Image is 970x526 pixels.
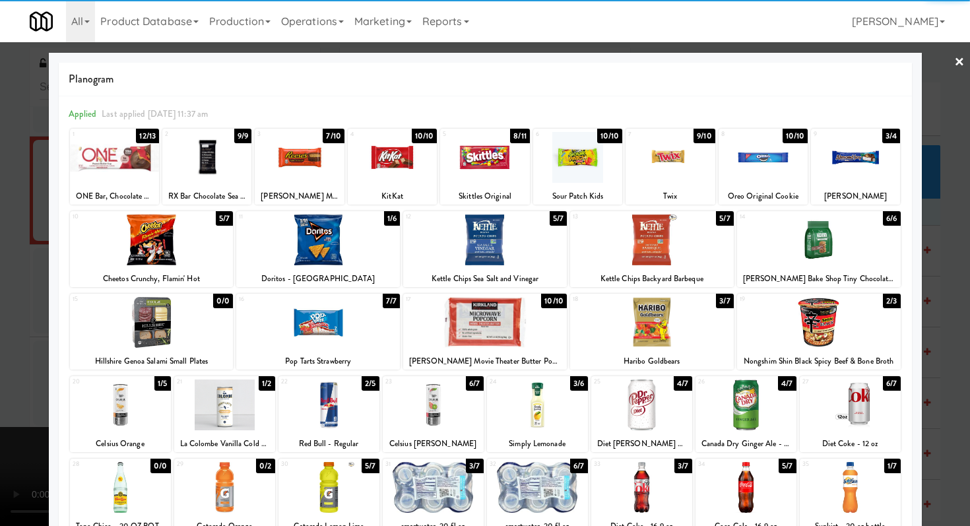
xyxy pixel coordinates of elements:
div: 5/7 [216,211,233,226]
div: Pop Tarts Strawberry [238,353,398,370]
div: 264/7Canada Dry Ginger Ale - 12 oz [695,376,796,452]
div: 112/13ONE Bar, Chocolate Peanut Butter Cup [70,129,159,205]
div: 7/7 [383,294,400,308]
div: Celsius [PERSON_NAME] [383,436,484,452]
div: 10/10 [541,294,567,308]
div: 21 [177,376,225,387]
div: Nongshim Shin Black Spicy Beef & Bone Broth [739,353,899,370]
div: 6/7 [570,459,587,473]
div: [PERSON_NAME] Movie Theater Butter Popcorn [403,353,567,370]
div: 146/6[PERSON_NAME] Bake Shop Tiny Chocolate Chip Cookies [737,211,901,287]
div: Diet Coke - 12 oz [800,436,901,452]
div: 17 [406,294,485,305]
div: Skittles Original [440,188,529,205]
div: Canada Dry Ginger Ale - 12 oz [695,436,796,452]
div: Twix [628,188,713,205]
span: Planogram [69,69,902,89]
div: Cheetos Crunchy, Flamin' Hot [72,271,232,287]
div: 12 [406,211,485,222]
div: ONE Bar, Chocolate Peanut Butter Cup [70,188,159,205]
div: La Colombe Vanilla Cold Brew Coffee [176,436,273,452]
div: Simply Lemonade [487,436,588,452]
div: 9/10 [694,129,715,143]
div: 29 [177,459,225,470]
div: 150/0Hillshire Genoa Salami Small Plates [70,294,234,370]
div: 3 [257,129,300,140]
div: Sour Patch Kids [533,188,622,205]
div: Sour Patch Kids [535,188,620,205]
div: 135/7Kettle Chips Backyard Barbeque [570,211,734,287]
div: 254/7Diet [PERSON_NAME] - 12 oz Cans [591,376,692,452]
div: 3/7 [466,459,483,473]
div: 5 [443,129,485,140]
div: Kettle Chips Backyard Barbeque [572,271,732,287]
div: 3/7 [674,459,692,473]
div: 1/2 [259,376,275,391]
div: Celsius [PERSON_NAME] [385,436,482,452]
a: × [954,42,965,83]
div: 2 [165,129,207,140]
div: Haribo Goldbears [572,353,732,370]
div: 192/3Nongshim Shin Black Spicy Beef & Bone Broth [737,294,901,370]
div: 24 [490,376,538,387]
div: RX Bar Chocolate Sea Salt [164,188,249,205]
div: Cheetos Crunchy, Flamin' Hot [70,271,234,287]
div: 167/7Pop Tarts Strawberry [236,294,400,370]
span: Last applied [DATE] 11:37 am [102,108,208,120]
div: 0/2 [256,459,275,473]
div: RX Bar Chocolate Sea Salt [162,188,251,205]
div: 8 [721,129,763,140]
div: 410/10KitKat [348,129,437,205]
div: 25 [594,376,642,387]
div: 35 [802,459,851,470]
div: 14 [740,211,819,222]
div: 19 [740,294,819,305]
div: 183/7Haribo Goldbears [570,294,734,370]
div: 3/4 [882,129,900,143]
img: Micromart [30,10,53,33]
div: 10/10 [412,129,437,143]
div: 11 [239,211,318,222]
div: Oreo Original Cookie [719,188,808,205]
div: 1/5 [154,376,170,391]
div: 10/10 [783,129,808,143]
div: Doritos - [GEOGRAPHIC_DATA] [236,271,400,287]
div: 23 [385,376,434,387]
div: 13 [573,211,652,222]
div: Skittles Original [442,188,527,205]
div: 236/7Celsius [PERSON_NAME] [383,376,484,452]
div: 6 [536,129,578,140]
div: KitKat [350,188,435,205]
div: 9 [814,129,856,140]
div: Celsius Orange [72,436,169,452]
div: Hillshire Genoa Salami Small Plates [70,353,234,370]
div: Diet [PERSON_NAME] - 12 oz Cans [593,436,690,452]
div: 93/4[PERSON_NAME] [811,129,900,205]
div: 33 [594,459,642,470]
div: Nongshim Shin Black Spicy Beef & Bone Broth [737,353,901,370]
div: Simply Lemonade [489,436,586,452]
div: 1 [73,129,115,140]
div: 10 [73,211,152,222]
div: 7 [628,129,670,140]
div: 22 [281,376,329,387]
div: Doritos - [GEOGRAPHIC_DATA] [238,271,398,287]
div: Red Bull - Regular [280,436,377,452]
div: ONE Bar, Chocolate Peanut Butter Cup [72,188,157,205]
div: 3/7 [716,294,733,308]
div: Celsius Orange [70,436,171,452]
div: 243/6Simply Lemonade [487,376,588,452]
div: Kettle Chips Sea Salt and Vinegar [405,271,565,287]
div: 0/0 [213,294,233,308]
div: 3/6 [570,376,587,391]
div: 34 [698,459,746,470]
div: 58/11Skittles Original [440,129,529,205]
div: 6/7 [466,376,483,391]
div: 8/11 [510,129,529,143]
div: 79/10Twix [626,129,715,205]
div: 29/9RX Bar Chocolate Sea Salt [162,129,251,205]
div: Kettle Chips Backyard Barbeque [570,271,734,287]
div: 27 [802,376,851,387]
div: 30 [281,459,329,470]
div: 1/6 [384,211,400,226]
